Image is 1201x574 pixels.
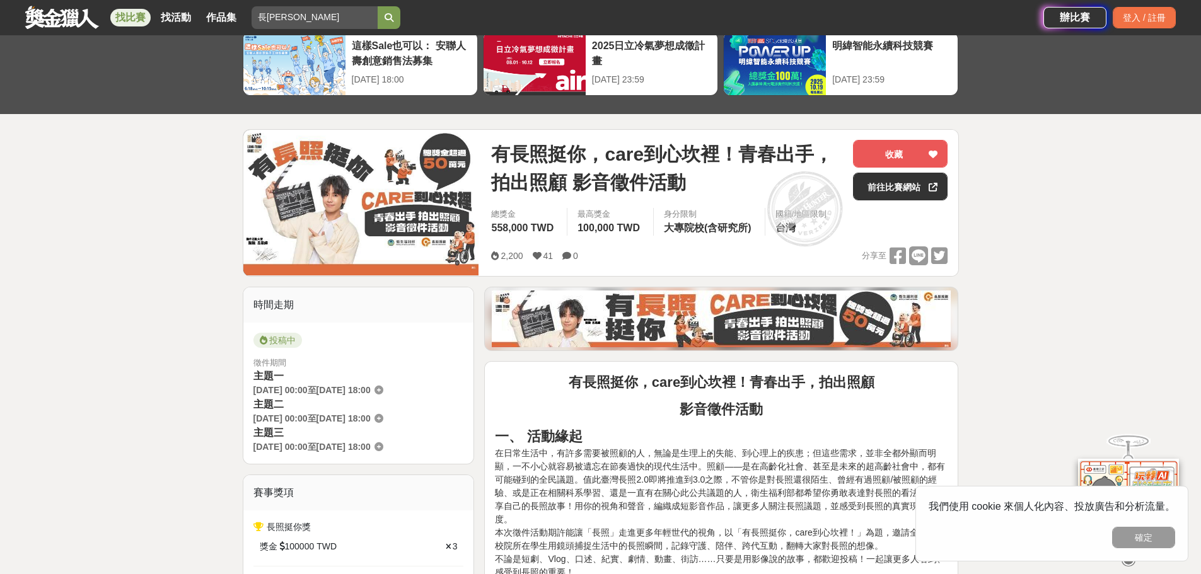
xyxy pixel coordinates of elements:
[243,475,474,510] div: 賽事獎項
[569,374,874,390] strong: 有長照挺你，care到心坎裡！青春出手，拍出照顧
[483,32,718,96] a: 2025日立冷氣夢想成徵計畫[DATE] 23:59
[253,442,308,452] span: [DATE] 00:00
[201,9,241,26] a: 作品集
[495,428,582,444] strong: 一、 活動緣起
[316,540,337,553] span: TWD
[1113,7,1176,28] div: 登入 / 註冊
[491,140,843,197] span: 有長照挺你，care到心坎裡！青春出手，拍出照顧 影音徵件活動
[832,73,951,86] div: [DATE] 23:59
[1078,454,1179,538] img: d2146d9a-e6f6-4337-9592-8cefde37ba6b.png
[253,385,308,395] span: [DATE] 00:00
[253,427,284,438] span: 主題三
[110,9,151,26] a: 找比賽
[316,413,371,423] span: [DATE] 18:00
[260,540,277,553] span: 獎金
[501,251,523,261] span: 2,200
[243,32,478,96] a: 這樣Sale也可以： 安聯人壽創意銷售法募集[DATE] 18:00
[308,413,316,423] span: 至
[853,140,948,168] button: 收藏
[253,399,284,410] span: 主題二
[592,38,711,67] div: 2025日立冷氣夢想成徵計畫
[929,501,1175,512] span: 我們使用 cookie 來個人化內容、投放廣告和分析流量。
[723,32,958,96] a: 明緯智能永續科技競賽[DATE] 23:59
[316,385,371,395] span: [DATE] 18:00
[253,413,308,423] span: [DATE] 00:00
[267,522,311,532] span: 長照挺你獎
[680,401,763,417] strong: 影音徵件活動
[285,540,315,553] span: 100000
[492,290,951,347] img: 35ad34ac-3361-4bcf-919e-8d747461931d.jpg
[308,385,316,395] span: 至
[577,208,643,221] span: 最高獎金
[316,442,371,452] span: [DATE] 18:00
[253,333,302,348] span: 投稿中
[592,73,711,86] div: [DATE] 23:59
[664,222,751,233] span: 大專院校(含研究所)
[453,541,458,551] span: 3
[573,251,578,261] span: 0
[1112,527,1175,548] button: 確定
[243,130,479,275] img: Cover Image
[832,38,951,67] div: 明緯智能永續科技競賽
[862,246,886,265] span: 分享至
[308,442,316,452] span: 至
[253,358,286,367] span: 徵件期間
[491,208,557,221] span: 總獎金
[253,370,284,381] span: 主題一
[252,6,378,29] input: 2025土地銀行校園金融創意挑戰賽：從你出發 開啟智慧金融新頁
[543,251,554,261] span: 41
[853,173,948,200] a: 前往比賽網站
[664,208,755,221] div: 身分限制
[577,222,640,233] span: 100,000 TWD
[1043,7,1106,28] a: 辦比賽
[491,222,554,233] span: 558,000 TWD
[156,9,196,26] a: 找活動
[352,73,471,86] div: [DATE] 18:00
[243,287,474,323] div: 時間走期
[352,38,471,67] div: 這樣Sale也可以： 安聯人壽創意銷售法募集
